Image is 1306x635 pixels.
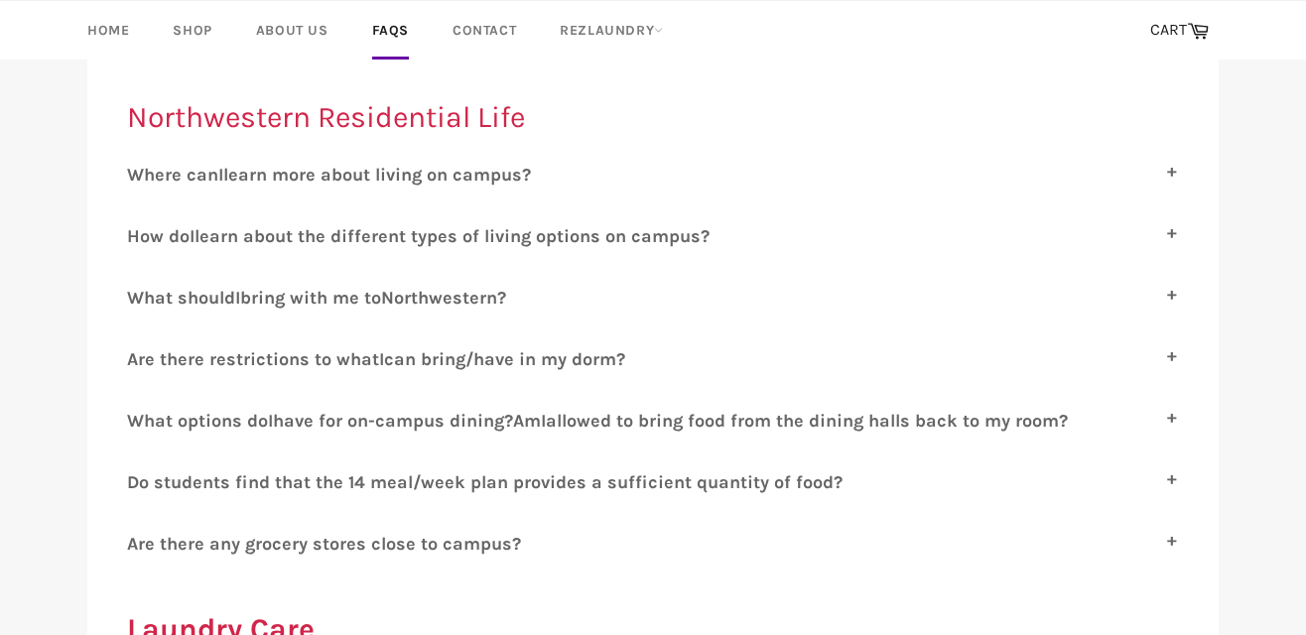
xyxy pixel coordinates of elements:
[524,410,541,432] span: m
[67,1,149,60] a: Home
[144,410,268,432] span: hat options do
[139,471,843,493] span: o students find that the 14 meal/week plan provides a sufficient quantity of food?
[127,471,1179,493] label: D
[273,410,513,432] span: have for on-campus dining?
[236,1,348,60] a: About Us
[195,225,710,247] span: learn about the different types of living options on campus?
[1140,10,1219,52] a: CART
[140,225,190,247] span: ow do
[394,287,506,309] span: orthwestern?
[127,410,1179,432] label: W I A I
[127,225,1179,247] label: H I
[127,348,1179,370] label: A I
[546,410,1068,432] span: allowed to bring food from the dining halls back to my room?
[144,287,235,309] span: hat should
[127,164,1179,186] label: W I
[384,348,625,370] span: can bring/have in my dorm?
[352,1,429,60] a: FAQs
[138,348,379,370] span: re there restrictions to what
[138,533,521,555] span: re there any grocery stores close to campus?
[127,97,1179,138] h2: Northwestern Residential Life
[144,164,218,186] span: here can
[153,1,231,60] a: Shop
[540,1,683,60] a: RezLaundry
[433,1,536,60] a: Contact
[223,164,531,186] span: learn more about living on campus?
[240,287,381,309] span: bring with me to
[127,533,1179,555] label: A
[127,287,1179,309] label: W I N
